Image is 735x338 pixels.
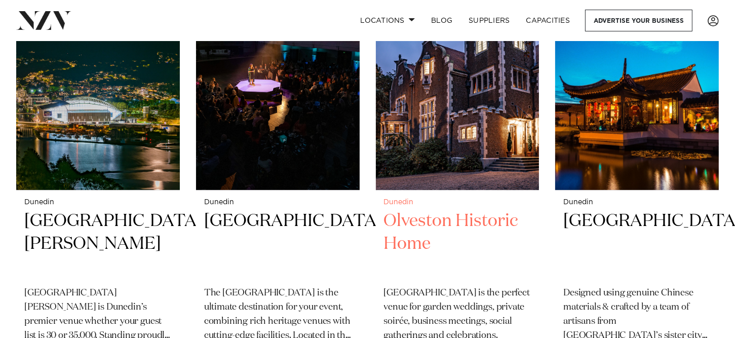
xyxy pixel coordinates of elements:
[204,199,352,206] small: Dunedin
[423,10,460,31] a: BLOG
[384,199,531,206] small: Dunedin
[384,210,531,278] h2: Olveston Historic Home
[460,10,518,31] a: SUPPLIERS
[24,199,172,206] small: Dunedin
[585,10,692,31] a: Advertise your business
[204,210,352,278] h2: [GEOGRAPHIC_DATA]
[24,210,172,278] h2: [GEOGRAPHIC_DATA][PERSON_NAME]
[563,210,711,278] h2: [GEOGRAPHIC_DATA]
[352,10,423,31] a: Locations
[16,11,71,29] img: nzv-logo.png
[563,199,711,206] small: Dunedin
[518,10,578,31] a: Capacities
